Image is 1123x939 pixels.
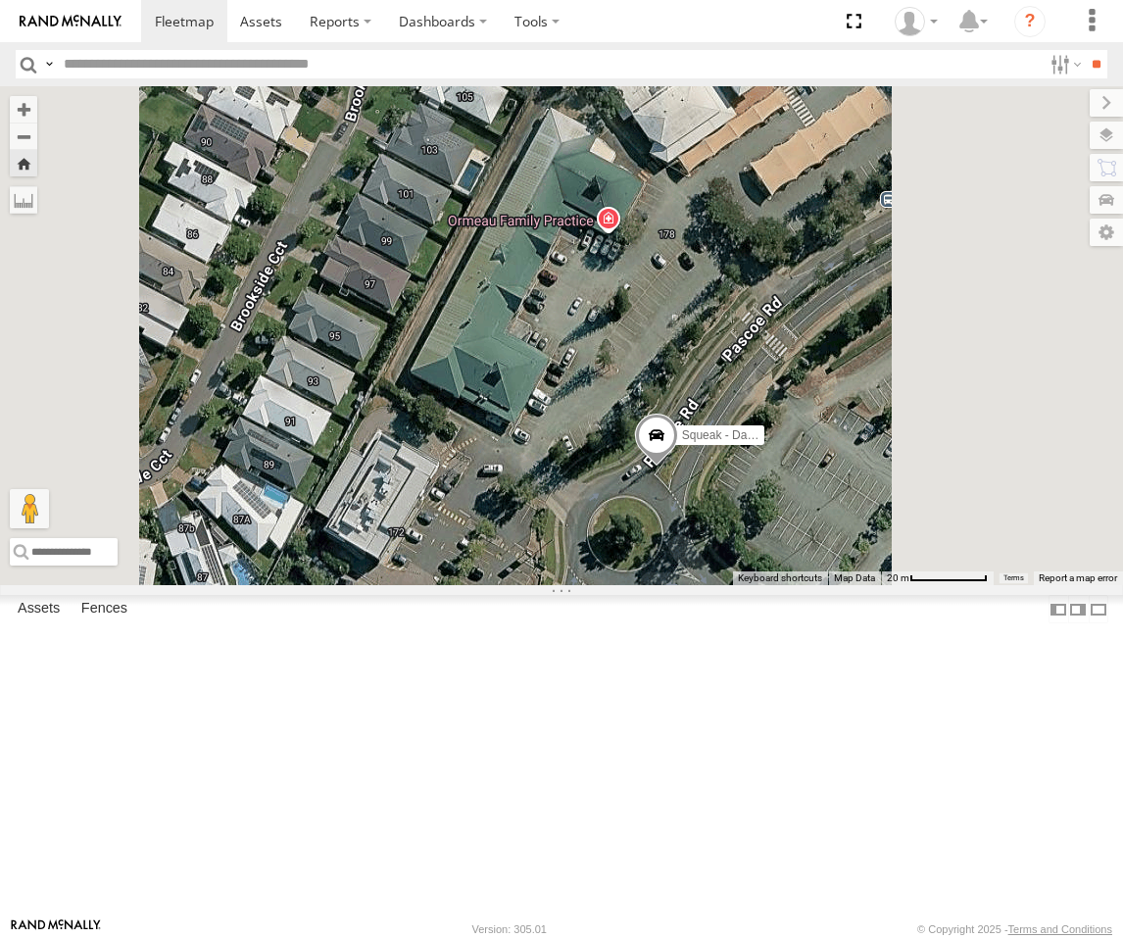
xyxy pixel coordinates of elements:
[888,7,945,36] div: James Oakden
[10,489,49,528] button: Drag Pegman onto the map to open Street View
[834,571,875,585] button: Map Data
[10,96,37,123] button: Zoom in
[10,150,37,176] button: Zoom Home
[1039,572,1117,583] a: Report a map error
[1090,219,1123,246] label: Map Settings
[20,15,122,28] img: rand-logo.svg
[881,571,994,585] button: Map scale: 20 m per 76 pixels
[41,50,57,78] label: Search Query
[1043,50,1085,78] label: Search Filter Options
[1014,6,1046,37] i: ?
[11,919,101,939] a: Visit our Website
[1089,595,1108,623] label: Hide Summary Table
[738,571,822,585] button: Keyboard shortcuts
[1008,923,1112,935] a: Terms and Conditions
[917,923,1112,935] div: © Copyright 2025 -
[887,572,909,583] span: 20 m
[1049,595,1068,623] label: Dock Summary Table to the Left
[10,123,37,150] button: Zoom out
[8,596,70,623] label: Assets
[1003,573,1024,581] a: Terms
[682,427,793,441] span: Squeak - Dark Green
[72,596,137,623] label: Fences
[10,186,37,214] label: Measure
[1068,595,1088,623] label: Dock Summary Table to the Right
[472,923,547,935] div: Version: 305.01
